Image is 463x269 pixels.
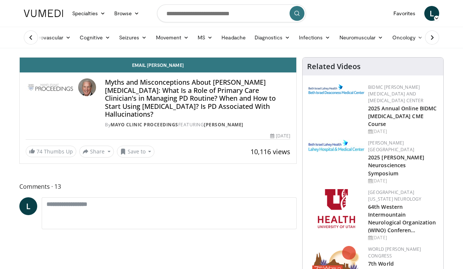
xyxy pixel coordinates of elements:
[24,10,63,17] img: VuMedi Logo
[111,121,178,128] a: Mayo Clinic Proceedings
[368,178,437,184] div: [DATE]
[388,30,428,45] a: Oncology
[309,140,364,152] img: e7977282-282c-4444-820d-7cc2733560fd.jpg.150x105_q85_autocrop_double_scale_upscale_version-0.2.jpg
[368,234,437,241] div: [DATE]
[20,58,296,72] a: Email [PERSON_NAME]
[307,62,361,71] h4: Related Videos
[309,84,364,94] img: c96b19ec-a48b-46a9-9095-935f19585444.png.150x105_q85_autocrop_double_scale_upscale_version-0.2.png
[157,4,306,22] input: Search topics, interventions
[19,197,37,215] a: L
[368,128,437,135] div: [DATE]
[368,246,421,259] a: World [PERSON_NAME] Congress
[115,30,151,45] a: Seizures
[105,121,290,128] div: By FEATURING
[368,140,414,153] a: [PERSON_NAME][GEOGRAPHIC_DATA]
[368,84,424,104] a: BIDMC [PERSON_NAME][MEDICAL_DATA] and [MEDICAL_DATA] Center
[19,30,75,45] a: Cerebrovascular
[79,146,114,158] button: Share
[19,182,297,191] span: Comments 13
[36,148,42,155] span: 74
[294,30,335,45] a: Infections
[335,30,388,45] a: Neuromuscular
[204,121,243,128] a: [PERSON_NAME]
[368,154,424,176] a: 2025 [PERSON_NAME] Neurosciences Symposium
[389,6,420,21] a: Favorites
[26,146,76,157] a: 74 Thumbs Up
[250,30,294,45] a: Diagnostics
[75,30,115,45] a: Cognitive
[424,6,439,21] a: L
[368,105,437,127] a: 2025 Annual Online BIDMC [MEDICAL_DATA] CME Course
[270,133,290,139] div: [DATE]
[117,146,155,158] button: Save to
[318,189,355,228] img: f6362829-b0a3-407d-a044-59546adfd345.png.150x105_q85_autocrop_double_scale_upscale_version-0.2.png
[110,6,144,21] a: Browse
[217,30,250,45] a: Headache
[151,30,194,45] a: Movement
[193,30,217,45] a: MS
[105,78,290,119] h4: Myths and Misconceptions About [PERSON_NAME][MEDICAL_DATA]: What Is a Role of Primary Care Clinic...
[26,78,75,96] img: Mayo Clinic Proceedings
[78,78,96,96] img: Avatar
[368,203,436,234] a: 64th Western Intermountain Neurological Organization (WINO) Conferen…
[368,189,421,202] a: [GEOGRAPHIC_DATA][US_STATE] Neurology
[68,6,110,21] a: Specialties
[250,147,290,156] span: 10,116 views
